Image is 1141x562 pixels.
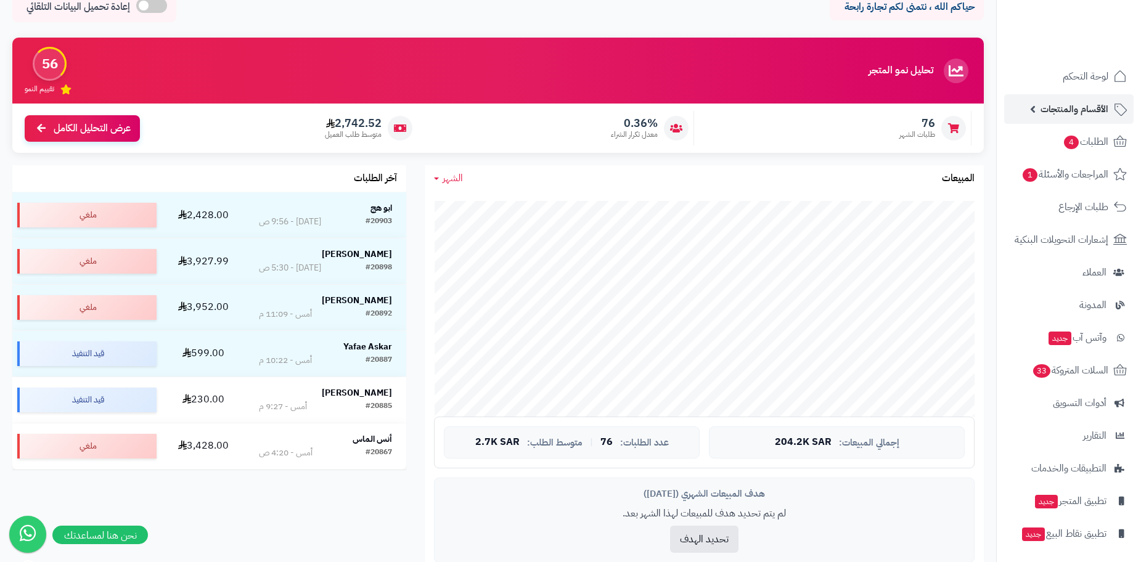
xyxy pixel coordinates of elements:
[366,262,392,274] div: #20898
[839,438,899,448] span: إجمالي المبيعات:
[620,438,669,448] span: عدد الطلبات:
[1004,258,1134,287] a: العملاء
[1004,519,1134,548] a: تطبيق نقاط البيعجديد
[1031,460,1106,477] span: التطبيقات والخدمات
[366,354,392,367] div: #20887
[775,437,832,448] span: 204.2K SAR
[1004,225,1134,255] a: إشعارات التحويلات البنكية
[443,171,463,185] span: الشهر
[590,438,593,447] span: |
[162,331,245,377] td: 599.00
[1041,100,1108,118] span: الأقسام والمنتجات
[353,433,392,446] strong: أنس الماس
[17,434,157,458] div: ملغي
[1082,264,1106,281] span: العملاء
[17,388,157,412] div: قيد التنفيذ
[899,129,935,140] span: طلبات الشهر
[366,447,392,459] div: #20867
[1004,290,1134,320] a: المدونة
[1015,231,1108,248] span: إشعارات التحويلات البنكية
[1034,492,1106,510] span: تطبيق المتجر
[259,262,321,274] div: [DATE] - 5:30 ص
[25,115,140,142] a: عرض التحليل الكامل
[162,238,245,284] td: 3,927.99
[1004,388,1134,418] a: أدوات التسويق
[1004,323,1134,352] a: وآتس آبجديد
[942,173,975,184] h3: المبيعات
[1032,362,1108,379] span: السلات المتروكة
[54,121,131,136] span: عرض التحليل الكامل
[1079,296,1106,314] span: المدونة
[325,129,382,140] span: متوسط طلب العميل
[366,308,392,320] div: #20892
[1035,495,1058,508] span: جديد
[366,216,392,228] div: #20903
[370,202,392,214] strong: ابو هج
[259,308,312,320] div: أمس - 11:09 م
[1004,454,1134,483] a: التطبيقات والخدمات
[162,377,245,423] td: 230.00
[1004,127,1134,157] a: الطلبات4
[600,437,613,448] span: 76
[162,285,245,330] td: 3,952.00
[1022,527,1045,541] span: جديد
[17,341,157,366] div: قيد التنفيذ
[434,171,463,185] a: الشهر
[162,423,245,469] td: 3,428.00
[1063,133,1108,150] span: الطلبات
[1004,62,1134,91] a: لوحة التحكم
[1053,394,1106,412] span: أدوات التسويق
[1083,427,1106,444] span: التقارير
[25,84,54,94] span: تقييم النمو
[1004,192,1134,222] a: طلبات الإرجاع
[611,116,658,130] span: 0.36%
[1064,136,1079,149] span: 4
[1004,421,1134,450] a: التقارير
[259,447,313,459] div: أمس - 4:20 ص
[1023,168,1037,182] span: 1
[343,340,392,353] strong: Yafae Askar
[1063,68,1108,85] span: لوحة التحكم
[322,294,392,307] strong: [PERSON_NAME]
[1004,356,1134,385] a: السلات المتروكة33
[322,248,392,261] strong: [PERSON_NAME]
[869,65,933,76] h3: تحليل نمو المتجر
[527,438,583,448] span: متوسط الطلب:
[1021,525,1106,542] span: تطبيق نقاط البيع
[444,487,965,500] div: هدف المبيعات الشهري ([DATE])
[1021,166,1108,183] span: المراجعات والأسئلة
[354,173,397,184] h3: آخر الطلبات
[162,192,245,238] td: 2,428.00
[611,129,658,140] span: معدل تكرار الشراء
[17,249,157,274] div: ملغي
[444,507,965,521] p: لم يتم تحديد هدف للمبيعات لهذا الشهر بعد.
[1057,35,1129,60] img: logo-2.png
[1047,329,1106,346] span: وآتس آب
[670,526,738,553] button: تحديد الهدف
[1004,486,1134,516] a: تطبيق المتجرجديد
[1033,364,1050,378] span: 33
[1058,198,1108,216] span: طلبات الإرجاع
[899,116,935,130] span: 76
[259,401,307,413] div: أمس - 9:27 م
[1004,160,1134,189] a: المراجعات والأسئلة1
[17,203,157,227] div: ملغي
[325,116,382,130] span: 2,742.52
[475,437,520,448] span: 2.7K SAR
[322,386,392,399] strong: [PERSON_NAME]
[17,295,157,320] div: ملغي
[259,216,321,228] div: [DATE] - 9:56 ص
[259,354,312,367] div: أمس - 10:22 م
[1049,332,1071,345] span: جديد
[366,401,392,413] div: #20885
